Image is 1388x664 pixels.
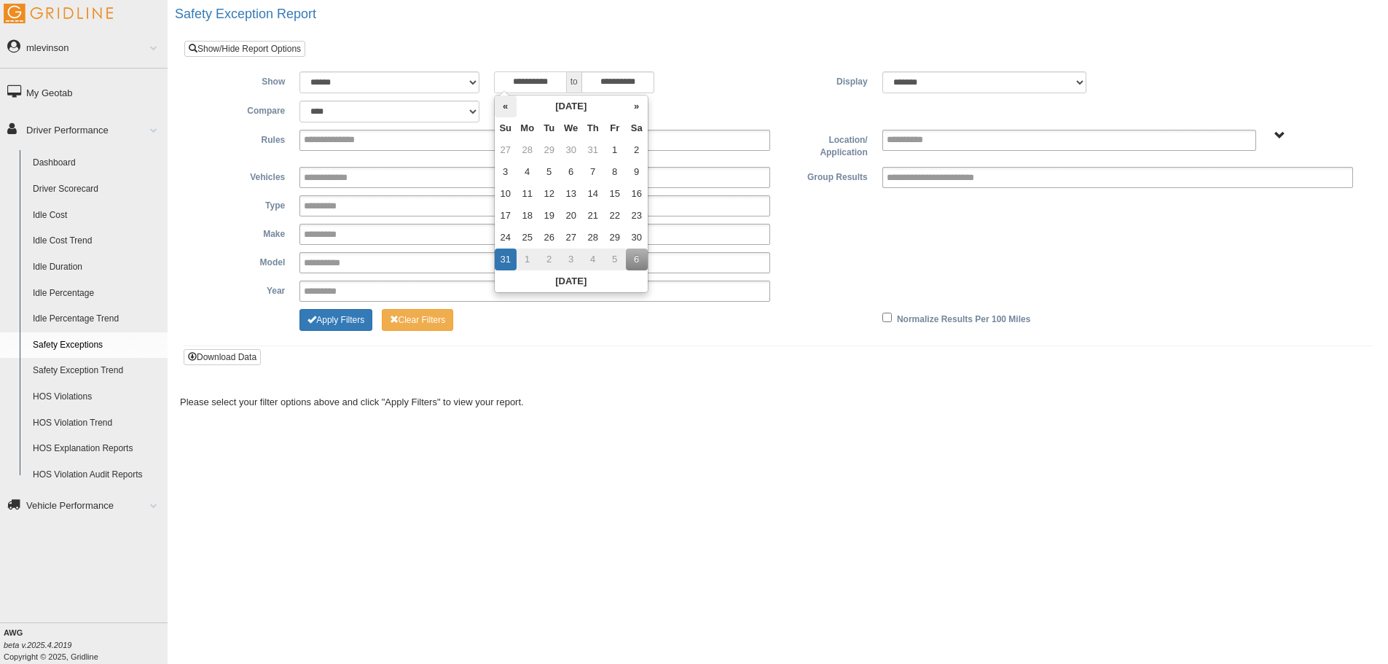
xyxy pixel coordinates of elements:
td: 24 [495,227,517,249]
a: HOS Explanation Reports [26,436,168,462]
td: 1 [517,249,538,270]
th: Mo [517,117,538,139]
td: 10 [495,183,517,205]
label: Compare [195,101,292,118]
th: Th [582,117,604,139]
td: 4 [517,161,538,183]
td: 1 [604,139,626,161]
td: 19 [538,205,560,227]
a: Idle Percentage Trend [26,306,168,332]
th: « [495,95,517,117]
button: Change Filter Options [299,309,372,331]
td: 5 [604,249,626,270]
label: Group Results [777,167,874,184]
td: 29 [604,227,626,249]
td: 9 [626,161,648,183]
label: Display [777,71,874,89]
a: Show/Hide Report Options [184,41,305,57]
td: 25 [517,227,538,249]
td: 6 [626,249,648,270]
a: Idle Percentage [26,281,168,307]
a: HOS Violations [26,384,168,410]
td: 31 [495,249,517,270]
label: Year [195,281,292,298]
td: 8 [604,161,626,183]
td: 30 [626,227,648,249]
label: Model [195,252,292,270]
span: to [567,71,581,93]
td: 3 [560,249,582,270]
td: 5 [538,161,560,183]
span: Please select your filter options above and click "Apply Filters" to view your report. [180,397,524,407]
img: Gridline [4,4,113,23]
td: 31 [582,139,604,161]
td: 2 [626,139,648,161]
button: Download Data [184,349,261,365]
td: 13 [560,183,582,205]
th: » [626,95,648,117]
td: 22 [604,205,626,227]
td: 2 [538,249,560,270]
td: 29 [538,139,560,161]
td: 3 [495,161,517,183]
b: AWG [4,628,23,637]
i: beta v.2025.4.2019 [4,641,71,649]
a: HOS Violation Audit Reports [26,462,168,488]
th: Sa [626,117,648,139]
label: Make [195,224,292,241]
td: 26 [538,227,560,249]
td: 7 [582,161,604,183]
button: Change Filter Options [382,309,454,331]
th: [DATE] [495,270,648,292]
a: Idle Duration [26,254,168,281]
a: Dashboard [26,150,168,176]
a: Safety Exception Trend [26,358,168,384]
a: Safety Exceptions [26,332,168,359]
td: 28 [517,139,538,161]
td: 15 [604,183,626,205]
label: Normalize Results Per 100 Miles [897,309,1030,327]
a: Idle Cost [26,203,168,229]
a: HOS Violation Trend [26,410,168,437]
h2: Safety Exception Report [175,7,1388,22]
th: Su [495,117,517,139]
th: Fr [604,117,626,139]
a: Driver Scorecard [26,176,168,203]
th: [DATE] [517,95,626,117]
td: 6 [560,161,582,183]
td: 21 [582,205,604,227]
div: Copyright © 2025, Gridline [4,627,168,663]
td: 27 [560,227,582,249]
td: 14 [582,183,604,205]
td: 30 [560,139,582,161]
td: 12 [538,183,560,205]
label: Rules [195,130,292,147]
td: 4 [582,249,604,270]
td: 11 [517,183,538,205]
td: 20 [560,205,582,227]
label: Vehicles [195,167,292,184]
label: Show [195,71,292,89]
th: We [560,117,582,139]
td: 16 [626,183,648,205]
td: 27 [495,139,517,161]
a: Idle Cost Trend [26,228,168,254]
label: Location/ Application [777,130,874,160]
td: 23 [626,205,648,227]
label: Type [195,195,292,213]
td: 28 [582,227,604,249]
th: Tu [538,117,560,139]
td: 18 [517,205,538,227]
td: 17 [495,205,517,227]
